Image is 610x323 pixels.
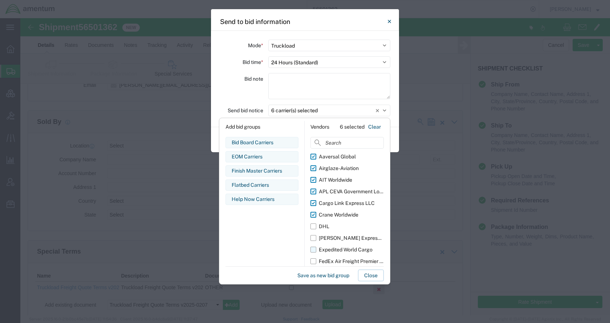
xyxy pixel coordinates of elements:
[248,40,263,51] label: Mode
[365,121,384,133] button: Clear
[225,121,298,133] div: Add bid groups
[340,123,365,131] div: 6 selected
[220,17,290,27] h4: Send to bid information
[228,105,263,116] label: Send bid notice
[382,14,396,29] button: Close
[232,139,292,146] div: Bid Board Carriers
[243,56,263,68] label: Bid time
[268,105,390,116] button: 6 carrier(s) selected
[310,137,384,149] input: Search
[244,73,263,85] label: Bid note
[310,123,329,131] div: Vendors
